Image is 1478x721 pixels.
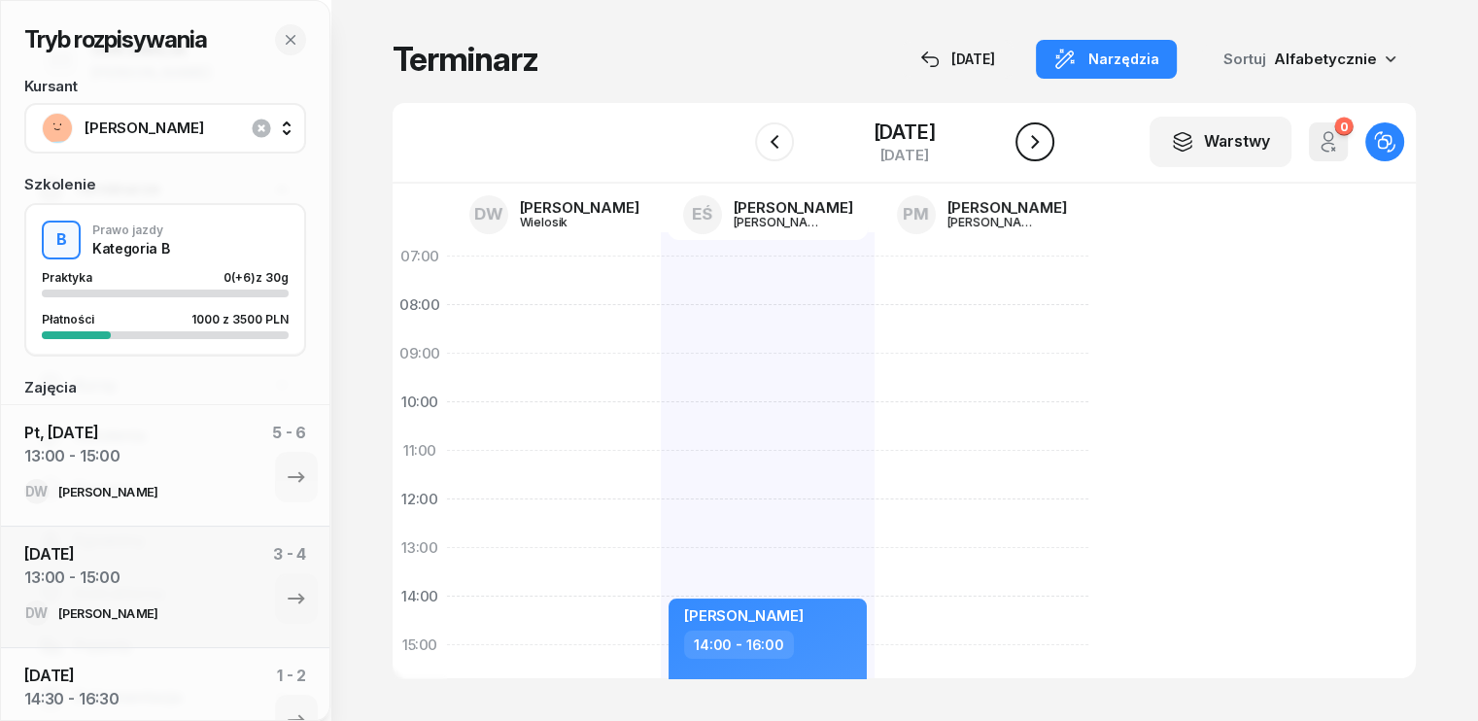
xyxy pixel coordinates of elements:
div: 11:00 [393,427,447,475]
div: 14:00 [393,572,447,621]
span: Praktyka [42,270,92,285]
div: 16:00 [393,669,447,718]
div: 1000 z 3500 PLN [191,313,289,326]
div: 09:00 [393,329,447,378]
div: [PERSON_NAME] [734,216,827,228]
div: 15:00 [393,621,447,669]
div: 13:00 [393,524,447,572]
div: 0 [1334,118,1353,136]
div: 13:00 - 15:00 [24,566,120,589]
span: [PERSON_NAME] [85,116,289,141]
span: EŚ [692,206,712,223]
span: Narzędzia [1088,48,1159,71]
div: [PERSON_NAME] [734,200,853,215]
h1: Terminarz [393,42,538,77]
span: (+6) [231,270,256,285]
div: 5 - 6 [272,421,306,479]
div: 13:00 - 15:00 [24,444,120,467]
div: 3 - 4 [273,542,306,601]
div: 07:00 [393,232,447,281]
div: [DATE] [873,148,935,162]
a: PM[PERSON_NAME][PERSON_NAME] [881,189,1083,240]
div: [PERSON_NAME] [58,486,157,498]
div: Pt, [DATE] [24,421,120,444]
div: [PERSON_NAME] [520,200,639,215]
a: EŚ[PERSON_NAME][PERSON_NAME] [668,189,869,240]
button: [DATE] [903,40,1013,79]
div: [DATE] [24,664,120,687]
span: Sortuj [1223,47,1270,72]
h2: Tryb rozpisywania [24,24,207,55]
div: Warstwy [1171,129,1270,154]
span: [PERSON_NAME] [684,606,804,625]
button: 0 [1309,122,1348,161]
div: [PERSON_NAME] [947,216,1041,228]
div: 14:00 - 16:00 [684,631,794,659]
span: DW [25,485,49,498]
div: [DATE] [873,122,935,142]
button: Narzędzia [1036,40,1177,79]
div: 0 z 30g [223,271,289,284]
div: 08:00 [393,281,447,329]
div: [PERSON_NAME] [947,200,1067,215]
span: Alfabetycznie [1274,50,1377,68]
div: 14:30 - 16:30 [24,687,120,710]
span: PM [903,206,929,223]
span: DW [474,206,503,223]
div: [DATE] [920,48,995,71]
div: 12:00 [393,475,447,524]
button: Sortuj Alfabetycznie [1200,39,1416,80]
button: BPrawo jazdyKategoria BPraktyka0(+6)z 30gPłatności1000 z 3500 PLN [26,205,304,355]
div: Płatności [42,313,106,326]
button: Warstwy [1150,117,1291,167]
div: Wielosik [520,216,613,228]
div: 10:00 [393,378,447,427]
a: DW[PERSON_NAME]Wielosik [454,189,655,240]
div: [DATE] [24,542,120,566]
div: [PERSON_NAME] [58,607,157,620]
span: DW [25,606,49,620]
